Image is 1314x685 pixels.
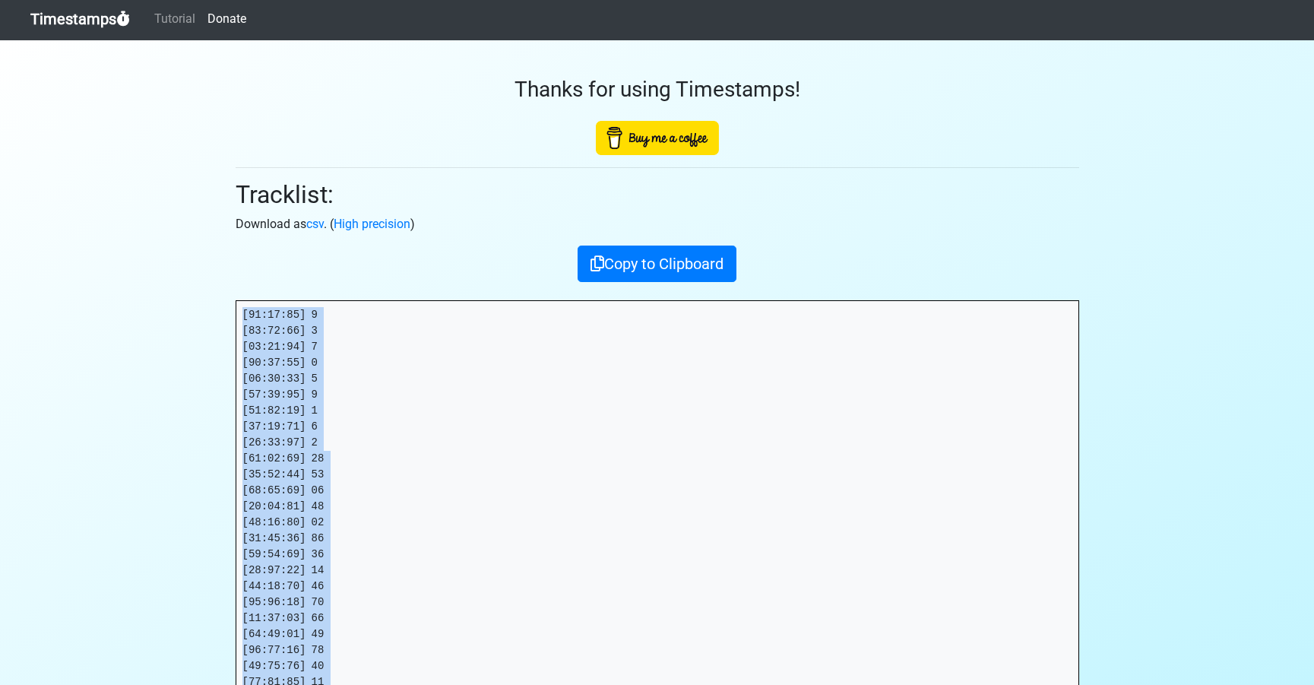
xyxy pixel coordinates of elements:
[236,180,1079,209] h2: Tracklist:
[306,217,324,231] a: csv
[334,217,410,231] a: High precision
[30,4,130,34] a: Timestamps
[236,77,1079,103] h3: Thanks for using Timestamps!
[236,215,1079,233] p: Download as . ( )
[578,246,736,282] button: Copy to Clipboard
[596,121,719,155] img: Buy Me A Coffee
[148,4,201,34] a: Tutorial
[201,4,252,34] a: Donate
